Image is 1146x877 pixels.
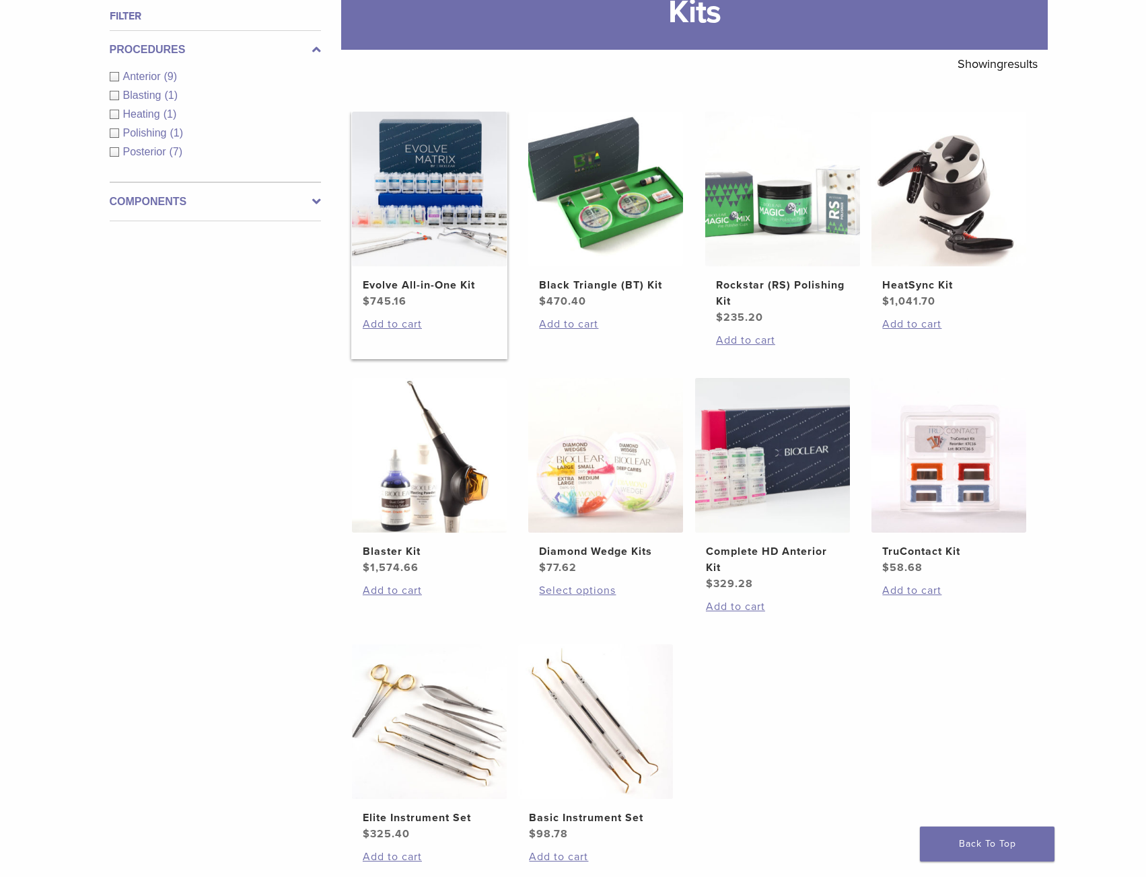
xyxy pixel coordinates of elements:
[706,577,753,590] bdi: 329.28
[170,127,183,139] span: (1)
[110,8,321,24] h4: Filter
[716,277,849,309] h2: Rockstar (RS) Polishing Kit
[110,194,321,210] label: Components
[706,577,713,590] span: $
[164,108,177,120] span: (1)
[716,311,763,324] bdi: 235.20
[882,543,1015,560] h2: TruContact Kit
[920,827,1054,862] a: Back To Top
[351,644,508,842] a: Elite Instrument SetElite Instrument Set $325.40
[110,42,321,58] label: Procedures
[871,112,1028,309] a: HeatSync KitHeatSync Kit $1,041.70
[123,71,164,82] span: Anterior
[123,89,165,101] span: Blasting
[170,146,183,157] span: (7)
[363,810,496,826] h2: Elite Instrument Set
[539,543,672,560] h2: Diamond Wedge Kits
[882,295,935,308] bdi: 1,041.70
[716,311,723,324] span: $
[706,543,839,576] h2: Complete HD Anterior Kit
[694,378,851,592] a: Complete HD Anterior KitComplete HD Anterior Kit $329.28
[363,561,419,574] bdi: 1,574.66
[529,849,662,865] a: Add to cart: “Basic Instrument Set”
[716,332,849,348] a: Add to cart: “Rockstar (RS) Polishing Kit”
[518,644,673,799] img: Basic Instrument Set
[363,849,496,865] a: Add to cart: “Elite Instrument Set”
[705,112,861,326] a: Rockstar (RS) Polishing KitRockstar (RS) Polishing Kit $235.20
[539,295,586,308] bdi: 470.40
[164,89,178,101] span: (1)
[528,378,683,533] img: Diamond Wedge Kits
[882,561,890,574] span: $
[164,71,178,82] span: (9)
[882,277,1015,293] h2: HeatSync Kit
[882,316,1015,332] a: Add to cart: “HeatSync Kit”
[695,378,850,533] img: Complete HD Anterior Kit
[363,561,370,574] span: $
[529,827,536,841] span: $
[871,378,1028,576] a: TruContact KitTruContact Kit $58.68
[123,127,170,139] span: Polishing
[352,112,507,266] img: Evolve All-in-One Kit
[363,827,370,841] span: $
[539,561,546,574] span: $
[871,378,1026,533] img: TruContact Kit
[363,582,496,599] a: Add to cart: “Blaster Kit”
[958,50,1038,78] p: Showing results
[539,277,672,293] h2: Black Triangle (BT) Kit
[123,146,170,157] span: Posterior
[363,295,370,308] span: $
[871,112,1026,266] img: HeatSync Kit
[517,644,674,842] a: Basic Instrument SetBasic Instrument Set $98.78
[351,378,508,576] a: Blaster KitBlaster Kit $1,574.66
[705,112,860,266] img: Rockstar (RS) Polishing Kit
[539,316,672,332] a: Add to cart: “Black Triangle (BT) Kit”
[528,378,684,576] a: Diamond Wedge KitsDiamond Wedge Kits $77.62
[528,112,683,266] img: Black Triangle (BT) Kit
[352,644,507,799] img: Elite Instrument Set
[706,599,839,615] a: Add to cart: “Complete HD Anterior Kit”
[363,277,496,293] h2: Evolve All-in-One Kit
[351,112,508,309] a: Evolve All-in-One KitEvolve All-in-One Kit $745.16
[882,295,890,308] span: $
[123,108,164,120] span: Heating
[539,582,672,599] a: Select options for “Diamond Wedge Kits”
[539,295,546,308] span: $
[529,827,568,841] bdi: 98.78
[352,378,507,533] img: Blaster Kit
[363,295,406,308] bdi: 745.16
[529,810,662,826] h2: Basic Instrument Set
[363,543,496,560] h2: Blaster Kit
[363,827,410,841] bdi: 325.40
[528,112,684,309] a: Black Triangle (BT) KitBlack Triangle (BT) Kit $470.40
[882,582,1015,599] a: Add to cart: “TruContact Kit”
[363,316,496,332] a: Add to cart: “Evolve All-in-One Kit”
[539,561,577,574] bdi: 77.62
[882,561,923,574] bdi: 58.68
